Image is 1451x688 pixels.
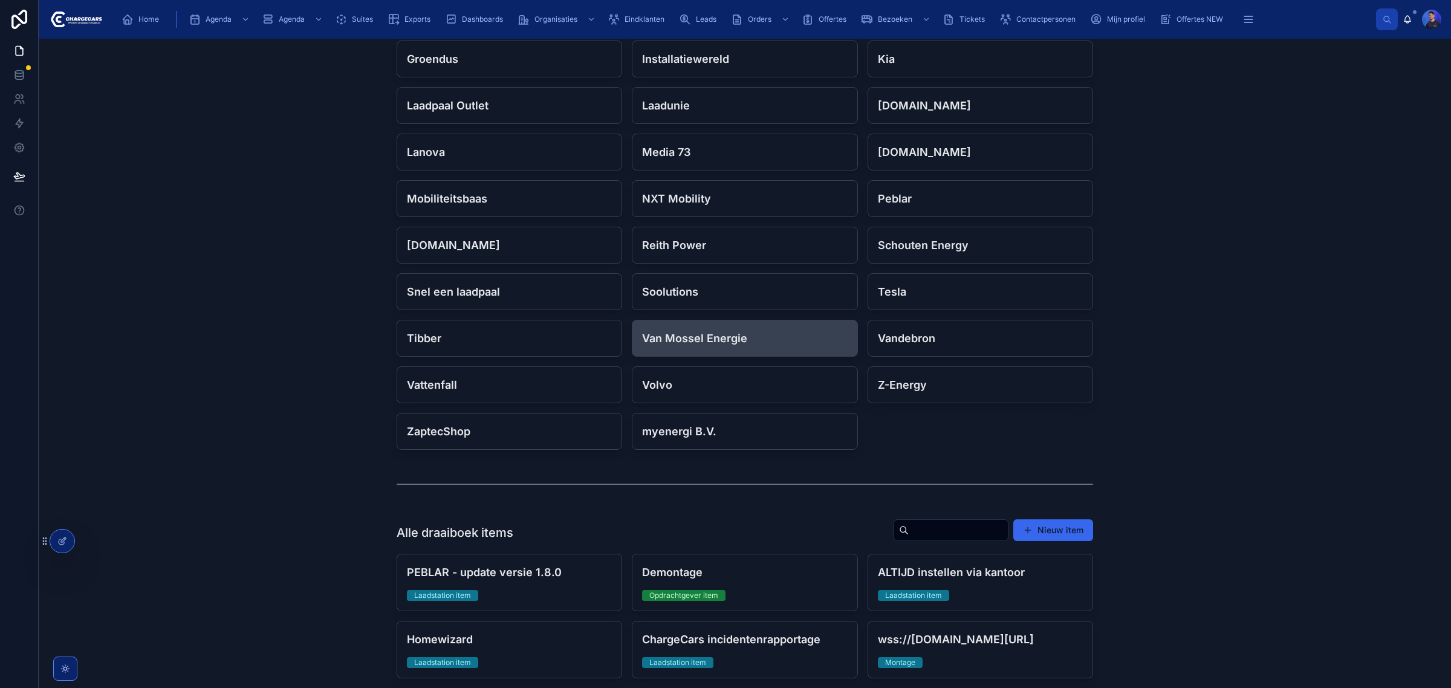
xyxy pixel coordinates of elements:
a: Soolutions [632,273,857,310]
a: Organisaties [514,8,602,30]
h4: PEBLAR - update versie 1.8.0 [407,564,612,580]
a: Snel een laadpaal [397,273,622,310]
a: Suites [331,8,381,30]
img: App logo [48,10,102,29]
a: Kia [868,41,1093,77]
a: Agenda [258,8,329,30]
h4: Installatiewereld [642,51,847,67]
h4: Mobiliteitsbaas [407,190,612,207]
div: Montage [885,657,915,668]
a: [DOMAIN_NAME] [868,87,1093,124]
span: Offertes NEW [1177,15,1223,24]
h4: ChargeCars incidentenrapportage [642,631,847,647]
h4: Laadpaal Outlet [407,97,612,114]
a: Vattenfall [397,366,622,403]
span: Eindklanten [625,15,664,24]
div: Laadstation item [414,657,471,668]
a: Leads [675,8,725,30]
span: Home [138,15,159,24]
a: ChargeCars incidentenrapportageLaadstation item [632,621,857,678]
h1: Alle draaiboek items [397,524,513,541]
a: Lanova [397,134,622,170]
a: Reith Power [632,227,857,264]
span: Agenda [279,15,305,24]
a: Peblar [868,180,1093,217]
a: Laadunie [632,87,857,124]
a: Tesla [868,273,1093,310]
div: Laadstation item [414,590,471,601]
h4: [DOMAIN_NAME] [878,97,1083,114]
a: ZaptecShop [397,413,622,450]
a: [DOMAIN_NAME] [868,134,1093,170]
div: Opdrachtgever item [649,590,718,601]
span: Dashboards [462,15,503,24]
h4: Media 73 [642,144,847,160]
span: Orders [748,15,771,24]
span: Organisaties [534,15,577,24]
a: Vandebron [868,320,1093,357]
h4: Tibber [407,330,612,346]
div: Laadstation item [649,657,706,668]
a: wss://[DOMAIN_NAME][URL]Montage [868,621,1093,678]
h4: Vattenfall [407,377,612,393]
a: Media 73 [632,134,857,170]
h4: Demontage [642,564,847,580]
a: Tickets [939,8,993,30]
span: Suites [352,15,373,24]
h4: Schouten Energy [878,237,1083,253]
h4: Z-Energy [878,377,1083,393]
span: Contactpersonen [1016,15,1076,24]
a: Volvo [632,366,857,403]
h4: Lanova [407,144,612,160]
a: Contactpersonen [996,8,1084,30]
span: Leads [696,15,716,24]
h4: [DOMAIN_NAME] [878,144,1083,160]
h4: Kia [878,51,1083,67]
span: Bezoeken [878,15,912,24]
a: NXT Mobility [632,180,857,217]
span: Mijn profiel [1107,15,1145,24]
h4: Snel een laadpaal [407,284,612,300]
div: scrollable content [112,6,1376,33]
a: Installatiewereld [632,41,857,77]
a: Home [118,8,167,30]
a: PEBLAR - update versie 1.8.0Laadstation item [397,554,622,611]
a: [DOMAIN_NAME] [397,227,622,264]
h4: Groendus [407,51,612,67]
h4: [DOMAIN_NAME] [407,237,612,253]
span: Agenda [206,15,232,24]
div: Laadstation item [885,590,942,601]
a: Eindklanten [604,8,673,30]
a: Tibber [397,320,622,357]
a: Van Mossel Energie [632,320,857,357]
span: Exports [404,15,430,24]
h4: Homewizard [407,631,612,647]
h4: ALTIJD instellen via kantoor [878,564,1083,580]
a: Mobiliteitsbaas [397,180,622,217]
button: Nieuw item [1013,519,1093,541]
a: Z-Energy [868,366,1093,403]
h4: Soolutions [642,284,847,300]
a: Mijn profiel [1086,8,1154,30]
span: Offertes [819,15,846,24]
h4: NXT Mobility [642,190,847,207]
h4: myenergi B.V. [642,423,847,440]
h4: Vandebron [878,330,1083,346]
a: Offertes [798,8,855,30]
h4: Laadunie [642,97,847,114]
a: DemontageOpdrachtgever item [632,554,857,611]
a: HomewizardLaadstation item [397,621,622,678]
h4: Volvo [642,377,847,393]
h4: wss://[DOMAIN_NAME][URL] [878,631,1083,647]
h4: Reith Power [642,237,847,253]
a: ALTIJD instellen via kantoorLaadstation item [868,554,1093,611]
a: Dashboards [441,8,511,30]
span: Tickets [959,15,985,24]
h4: Tesla [878,284,1083,300]
h4: Peblar [878,190,1083,207]
a: myenergi B.V. [632,413,857,450]
h4: Van Mossel Energie [642,330,847,346]
a: Bezoeken [857,8,936,30]
a: Groendus [397,41,622,77]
